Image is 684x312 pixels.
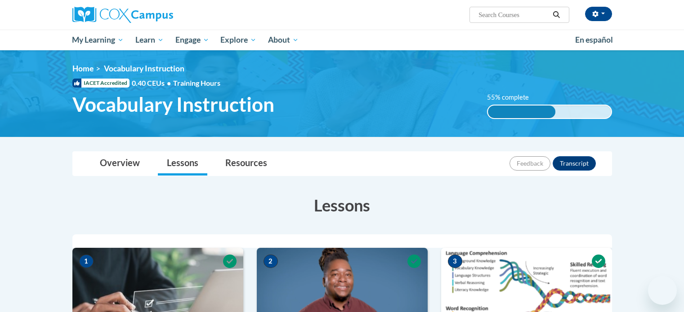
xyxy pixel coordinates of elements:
[72,7,243,23] a: Cox Campus
[487,92,539,102] label: 55% complete
[575,35,613,44] span: En español
[510,156,550,171] button: Feedback
[488,105,555,118] div: 55% complete
[72,79,130,88] span: IACET Accredited
[72,92,274,116] span: Vocabulary Instruction
[585,7,612,21] button: Account Settings
[175,35,209,45] span: Engage
[216,152,276,176] a: Resources
[262,30,304,50] a: About
[79,255,94,268] span: 1
[550,9,563,20] button: Search
[72,64,94,73] a: Home
[167,79,171,87] span: •
[478,9,550,20] input: Search Courses
[220,35,256,45] span: Explore
[135,35,164,45] span: Learn
[59,30,626,50] div: Main menu
[264,255,278,268] span: 2
[67,30,130,50] a: My Learning
[173,79,220,87] span: Training Hours
[448,255,462,268] span: 3
[72,194,612,216] h3: Lessons
[569,31,619,49] a: En español
[132,78,173,88] span: 0.40 CEUs
[91,152,149,176] a: Overview
[158,152,207,176] a: Lessons
[170,30,215,50] a: Engage
[553,156,596,171] button: Transcript
[648,276,677,305] iframe: Button to launch messaging window
[268,35,299,45] span: About
[72,35,124,45] span: My Learning
[72,7,173,23] img: Cox Campus
[104,64,184,73] span: Vocabulary Instruction
[215,30,262,50] a: Explore
[130,30,170,50] a: Learn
